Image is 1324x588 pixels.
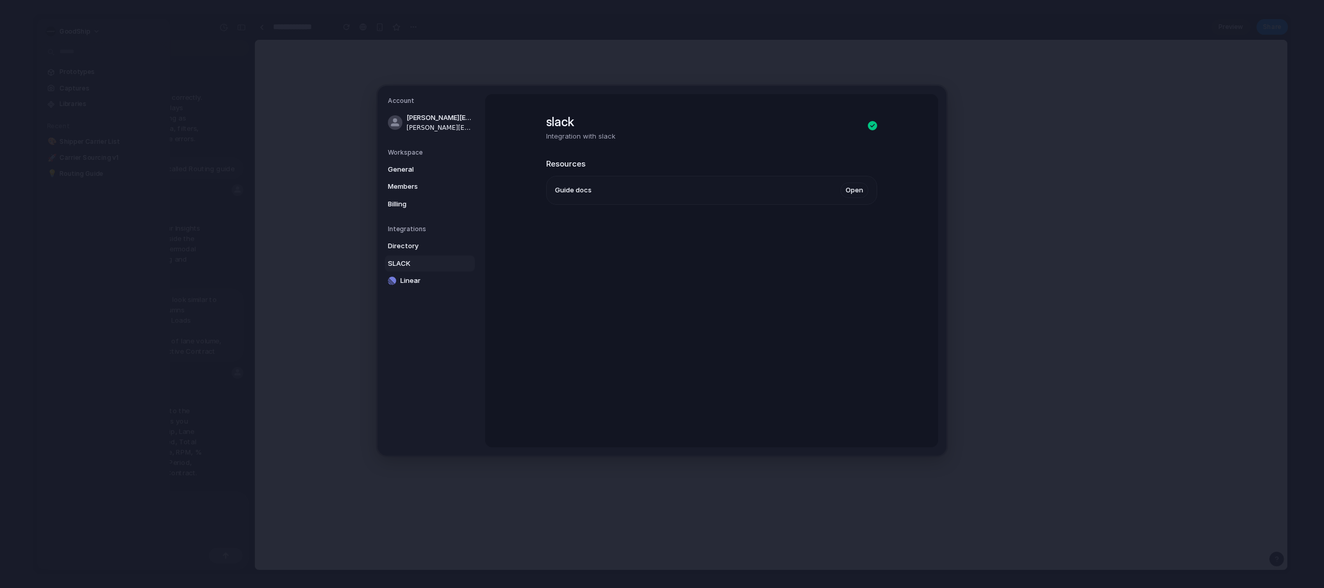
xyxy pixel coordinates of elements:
a: Linear [385,273,475,289]
span: Members [388,182,454,192]
h5: Workspace [388,147,475,157]
span: Guide docs [555,185,592,195]
span: SLACK [388,258,454,268]
a: SLACK [385,255,475,272]
a: General [385,161,475,177]
span: [PERSON_NAME][EMAIL_ADDRESS][DOMAIN_NAME] [407,123,473,132]
h1: slack [546,113,615,131]
span: Billing [388,199,454,209]
span: [PERSON_NAME][EMAIL_ADDRESS][DOMAIN_NAME] [407,113,473,123]
a: Open [840,183,868,198]
span: Linear [400,276,467,286]
span: Directory [388,241,454,251]
h2: Resources [546,158,877,170]
a: Directory [385,238,475,254]
span: General [388,164,454,174]
a: Billing [385,195,475,212]
h5: Account [388,96,475,105]
a: Members [385,178,475,195]
p: Integration with slack [546,131,615,142]
a: [PERSON_NAME][EMAIL_ADDRESS][DOMAIN_NAME][PERSON_NAME][EMAIL_ADDRESS][DOMAIN_NAME] [385,110,475,135]
h5: Integrations [388,224,475,234]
